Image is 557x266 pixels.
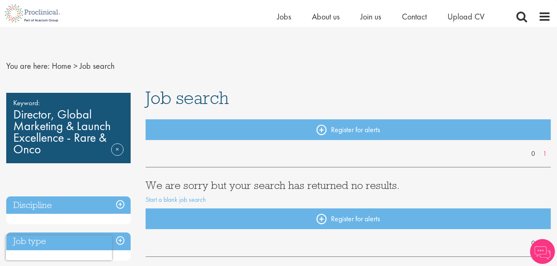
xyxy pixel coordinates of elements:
img: Chatbot [530,239,555,264]
a: breadcrumb link [52,60,71,71]
h3: Discipline [6,196,131,214]
span: Keyword: [13,97,124,109]
a: Upload CV [448,11,484,22]
a: Start a blank job search [146,195,206,204]
a: 0 [527,149,539,159]
h3: Job type [6,232,131,250]
span: > [73,60,78,71]
a: Register for alerts [146,119,551,140]
a: Join us [360,11,381,22]
a: 1 [539,149,551,159]
a: About us [312,11,340,22]
a: 0 [527,239,539,248]
span: You are here: [6,60,50,71]
h3: We are sorry but your search has returned no results. [146,180,551,191]
iframe: reCAPTCHA [6,235,112,260]
span: Job search [146,87,229,109]
a: Remove [111,143,124,167]
span: Job search [80,60,114,71]
div: Director, Global Marketing & Launch Excellence - Rare & Onco [6,93,131,163]
a: Jobs [277,11,291,22]
a: Contact [402,11,427,22]
a: Register for alerts [146,208,551,229]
